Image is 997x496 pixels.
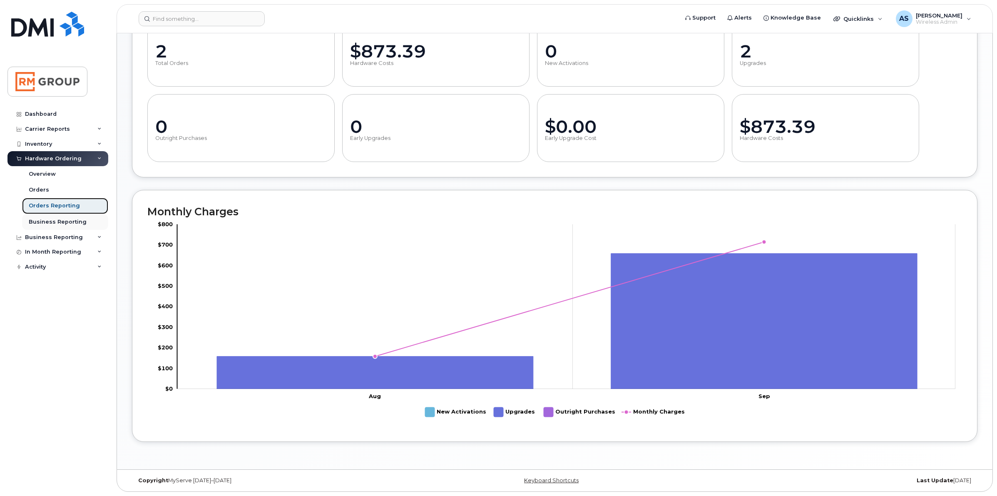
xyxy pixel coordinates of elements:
div: 0 [350,117,522,137]
g: Chart [158,220,955,420]
g: Upgrades [494,404,535,420]
div: [DATE] [696,477,977,484]
a: Support [679,10,721,26]
div: Hardware Costs [740,135,911,142]
g: Legend [425,404,685,420]
a: Alerts [721,10,758,26]
span: Quicklinks [843,15,874,22]
div: Upgrades [740,60,911,67]
div: 2 [155,42,327,61]
tspan: $700 [158,241,173,248]
span: Knowledge Base [771,14,821,22]
div: New Activations [545,60,716,67]
span: Alerts [734,14,752,22]
div: Total Orders [155,60,327,67]
strong: Copyright [138,477,168,484]
input: Find something... [139,11,265,26]
span: AS [899,14,909,24]
div: Early Upgrades [350,135,522,142]
div: Anhelina Stech [890,10,977,27]
strong: Last Update [917,477,953,484]
div: Early Upgrade Cost [545,135,716,142]
div: $0.00 [545,117,716,137]
tspan: $200 [158,344,173,351]
g: Outright Purchases [544,404,615,420]
tspan: $100 [158,364,173,371]
h2: Monthly Charges [147,205,962,218]
div: $873.39 [740,117,911,137]
div: 0 [545,42,716,61]
div: Quicklinks [828,10,888,27]
div: 0 [155,117,327,137]
div: Outright Purchases [155,135,327,142]
tspan: Sep [758,392,770,399]
g: Monthly Charges [622,404,685,420]
tspan: $300 [158,323,173,330]
tspan: $500 [158,282,173,289]
tspan: $400 [158,303,173,309]
span: [PERSON_NAME] [916,12,962,19]
g: Upgrades [217,253,917,389]
div: MyServe [DATE]–[DATE] [132,477,414,484]
tspan: $800 [158,220,173,227]
div: Hardware Costs [350,60,522,67]
tspan: Aug [368,392,381,399]
a: Keyboard Shortcuts [524,477,579,484]
a: Knowledge Base [758,10,827,26]
span: Support [692,14,716,22]
tspan: $600 [158,262,173,268]
g: New Activations [425,404,486,420]
span: Wireless Admin [916,19,962,25]
div: 2 [740,42,911,61]
div: $873.39 [350,42,522,61]
tspan: $0 [165,385,173,391]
